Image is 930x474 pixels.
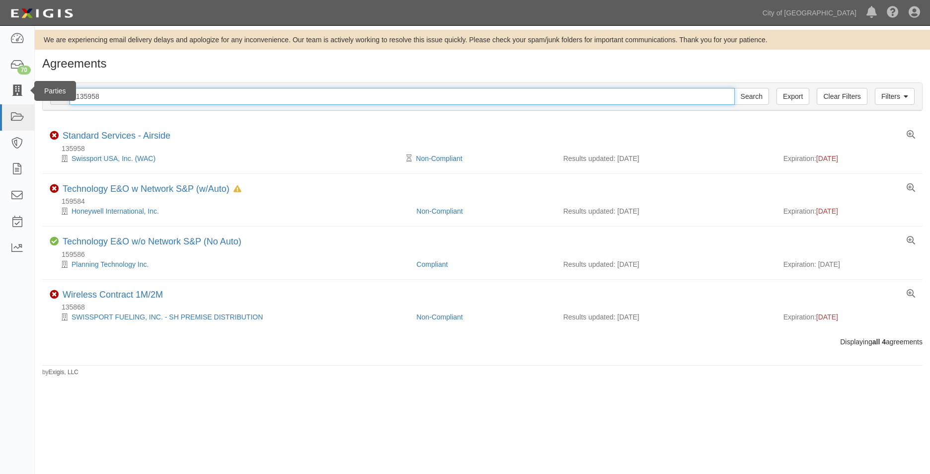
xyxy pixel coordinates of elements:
[907,237,915,245] a: View results summary
[72,313,263,321] a: SWISSPORT FUELING, INC. - SH PREMISE DISTRIBUTION
[563,259,769,269] div: Results updated: [DATE]
[50,206,409,216] div: Honeywell International, Inc.
[872,338,886,346] b: all 4
[233,186,241,193] i: In Default since 06/22/2025
[42,368,78,377] small: by
[50,259,409,269] div: Planning Technology Inc.
[783,312,915,322] div: Expiration:
[17,66,31,75] div: 70
[50,249,923,259] div: 159586
[50,312,409,322] div: SWISSPORT FUELING, INC. - SH PREMISE DISTRIBUTION
[783,154,915,163] div: Expiration:
[63,290,163,300] a: Wireless Contract 1M/2M
[416,313,463,321] a: Non-Compliant
[816,155,838,162] span: [DATE]
[50,302,923,312] div: 135868
[49,369,78,376] a: Exigis, LLC
[734,88,769,105] input: Search
[758,3,861,23] a: City of [GEOGRAPHIC_DATA]
[70,88,735,105] input: Search
[72,260,149,268] a: Planning Technology Inc.
[42,57,923,70] h1: Agreements
[72,155,155,162] a: Swissport USA, Inc. (WAC)
[63,237,241,247] div: Technology E&O w/o Network S&P (No Auto)
[50,290,59,299] i: Non-Compliant
[63,237,241,246] a: Technology E&O w/o Network S&P (No Auto)
[50,154,409,163] div: Swissport USA, Inc. (WAC)
[416,155,462,162] a: Non-Compliant
[63,290,163,301] div: Wireless Contract 1M/2M
[783,259,915,269] div: Expiration: [DATE]
[563,312,769,322] div: Results updated: [DATE]
[50,144,923,154] div: 135958
[50,237,59,246] i: Compliant
[907,290,915,299] a: View results summary
[817,88,867,105] a: Clear Filters
[63,184,241,195] div: Technology E&O w Network S&P (w/Auto)
[416,260,448,268] a: Compliant
[907,184,915,193] a: View results summary
[50,184,59,193] i: Non-Compliant
[7,4,76,22] img: logo-5460c22ac91f19d4615b14bd174203de0afe785f0fc80cf4dbbc73dc1793850b.png
[63,184,230,194] a: Technology E&O w Network S&P (w/Auto)
[72,207,159,215] a: Honeywell International, Inc.
[563,206,769,216] div: Results updated: [DATE]
[406,155,412,162] i: Pending Review
[35,337,930,347] div: Displaying agreements
[35,35,930,45] div: We are experiencing email delivery delays and apologize for any inconvenience. Our team is active...
[776,88,809,105] a: Export
[50,131,59,140] i: Non-Compliant
[34,81,76,101] div: Parties
[416,207,463,215] a: Non-Compliant
[563,154,769,163] div: Results updated: [DATE]
[907,131,915,140] a: View results summary
[816,207,838,215] span: [DATE]
[63,131,170,141] a: Standard Services - Airside
[63,131,170,142] div: Standard Services - Airside
[783,206,915,216] div: Expiration:
[816,313,838,321] span: [DATE]
[887,7,899,19] i: Help Center - Complianz
[50,196,923,206] div: 159584
[875,88,915,105] a: Filters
